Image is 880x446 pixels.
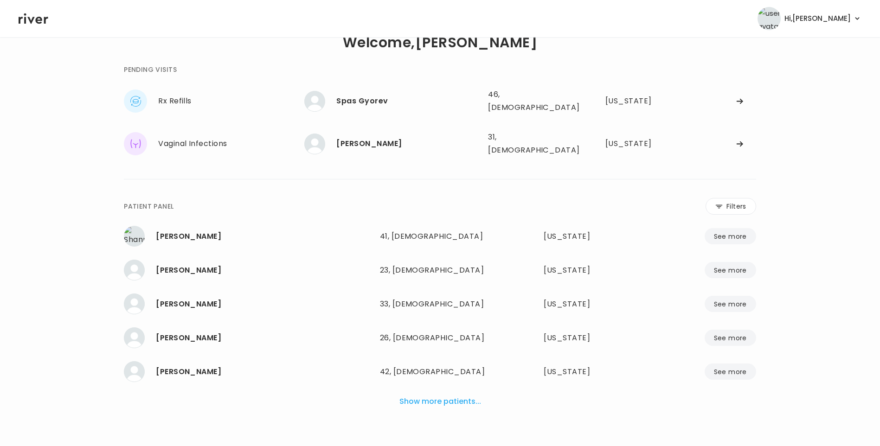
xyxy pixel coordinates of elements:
div: Virginia [544,365,628,378]
button: user avatarHi,[PERSON_NAME] [758,7,861,30]
div: PENDING VISITS [124,64,177,75]
img: Rachel Orf [124,260,145,280]
div: Texas [544,298,628,311]
button: See more [705,363,756,380]
div: Shannon Kail [156,230,373,243]
div: Ohio [544,331,628,344]
div: 41, [DEMOGRAPHIC_DATA] [380,230,501,243]
button: See more [705,330,756,346]
button: See more [705,228,756,244]
div: Maria Melchor [336,137,481,150]
button: See more [705,296,756,312]
img: Maria Melchor [304,134,325,154]
div: Alexandra Grossman [156,365,373,378]
div: Rx Refills [158,95,304,108]
img: Ezra Kinnell [124,327,145,348]
button: See more [705,262,756,278]
button: Show more patients... [396,391,485,412]
div: Chatorra williams [156,298,373,311]
img: Chatorra williams [124,293,145,314]
div: 31, [DEMOGRAPHIC_DATA] [488,131,572,157]
img: Alexandra Grossman [124,361,145,382]
h1: Welcome, [PERSON_NAME] [343,36,537,49]
div: Ezra Kinnell [156,331,373,344]
div: Vaginal Infections [158,137,304,150]
div: Florida [605,95,664,108]
button: Filters [706,198,756,215]
span: Hi, [PERSON_NAME] [784,12,851,25]
div: Georgia [544,230,628,243]
div: PATIENT PANEL [124,201,173,212]
div: Rachel Orf [156,264,373,277]
div: Texas [605,137,664,150]
div: 46, [DEMOGRAPHIC_DATA] [488,88,572,114]
img: Shannon Kail [124,226,145,247]
div: 42, [DEMOGRAPHIC_DATA] [380,365,501,378]
img: user avatar [758,7,781,30]
div: 33, [DEMOGRAPHIC_DATA] [380,298,501,311]
div: 26, [DEMOGRAPHIC_DATA] [380,331,501,344]
img: Spas Gyorev [304,91,325,112]
div: Ohio [544,264,628,277]
div: 23, [DEMOGRAPHIC_DATA] [380,264,501,277]
div: Spas Gyorev [336,95,481,108]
